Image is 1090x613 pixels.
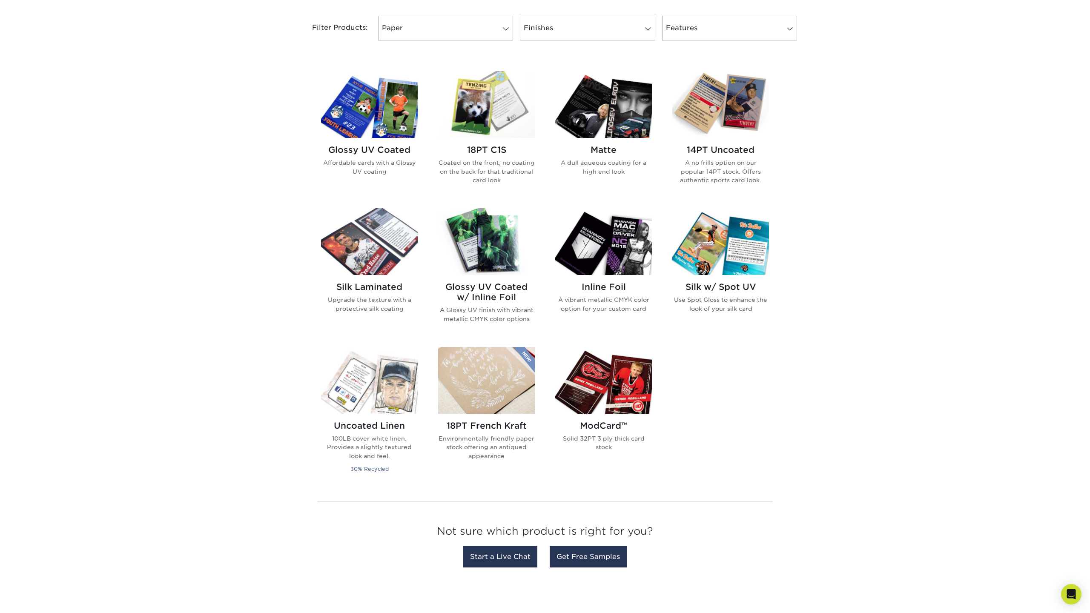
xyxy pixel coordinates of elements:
[438,158,535,184] p: Coated on the front, no coating on the back for that traditional card look
[438,71,535,198] a: 18PT C1S Trading Cards 18PT C1S Coated on the front, no coating on the back for that traditional ...
[672,71,769,198] a: 14PT Uncoated Trading Cards 14PT Uncoated A no frills option on our popular 14PT stock. Offers au...
[463,546,537,567] a: Start a Live Chat
[555,347,652,414] img: ModCard™ Trading Cards
[321,71,418,138] img: Glossy UV Coated Trading Cards
[555,71,652,138] img: Matte Trading Cards
[555,434,652,452] p: Solid 32PT 3 ply thick card stock
[321,208,418,337] a: Silk Laminated Trading Cards Silk Laminated Upgrade the texture with a protective silk coating
[317,518,773,548] h3: Not sure which product is right for you?
[321,71,418,198] a: Glossy UV Coated Trading Cards Glossy UV Coated Affordable cards with a Glossy UV coating
[672,71,769,138] img: 14PT Uncoated Trading Cards
[520,16,655,40] a: Finishes
[321,434,418,460] p: 100LB cover white linen. Provides a slightly textured look and feel.
[438,347,535,484] a: 18PT French Kraft Trading Cards 18PT French Kraft Environmentally friendly paper stock offering a...
[378,16,513,40] a: Paper
[321,421,418,431] h2: Uncoated Linen
[672,145,769,155] h2: 14PT Uncoated
[321,282,418,292] h2: Silk Laminated
[438,347,535,414] img: 18PT French Kraft Trading Cards
[438,208,535,337] a: Glossy UV Coated w/ Inline Foil Trading Cards Glossy UV Coated w/ Inline Foil A Glossy UV finish ...
[555,145,652,155] h2: Matte
[438,208,535,275] img: Glossy UV Coated w/ Inline Foil Trading Cards
[1061,584,1081,604] div: Open Intercom Messenger
[555,158,652,176] p: A dull aqueous coating for a high end look
[321,347,418,414] img: Uncoated Linen Trading Cards
[672,282,769,292] h2: Silk w/ Spot UV
[438,145,535,155] h2: 18PT C1S
[555,282,652,292] h2: Inline Foil
[550,546,627,567] a: Get Free Samples
[290,16,375,40] div: Filter Products:
[662,16,797,40] a: Features
[555,421,652,431] h2: ModCard™
[672,208,769,337] a: Silk w/ Spot UV Trading Cards Silk w/ Spot UV Use Spot Gloss to enhance the look of your silk card
[321,208,418,275] img: Silk Laminated Trading Cards
[438,282,535,302] h2: Glossy UV Coated w/ Inline Foil
[321,347,418,484] a: Uncoated Linen Trading Cards Uncoated Linen 100LB cover white linen. Provides a slightly textured...
[438,71,535,138] img: 18PT C1S Trading Cards
[672,158,769,184] p: A no frills option on our popular 14PT stock. Offers authentic sports card look.
[672,295,769,313] p: Use Spot Gloss to enhance the look of your silk card
[350,466,389,472] small: 30% Recycled
[321,158,418,176] p: Affordable cards with a Glossy UV coating
[321,295,418,313] p: Upgrade the texture with a protective silk coating
[555,295,652,313] p: A vibrant metallic CMYK color option for your custom card
[555,208,652,275] img: Inline Foil Trading Cards
[321,145,418,155] h2: Glossy UV Coated
[513,347,535,372] img: New Product
[555,71,652,198] a: Matte Trading Cards Matte A dull aqueous coating for a high end look
[672,208,769,275] img: Silk w/ Spot UV Trading Cards
[555,347,652,484] a: ModCard™ Trading Cards ModCard™ Solid 32PT 3 ply thick card stock
[438,434,535,460] p: Environmentally friendly paper stock offering an antiqued appearance
[438,306,535,323] p: A Glossy UV finish with vibrant metallic CMYK color options
[555,208,652,337] a: Inline Foil Trading Cards Inline Foil A vibrant metallic CMYK color option for your custom card
[438,421,535,431] h2: 18PT French Kraft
